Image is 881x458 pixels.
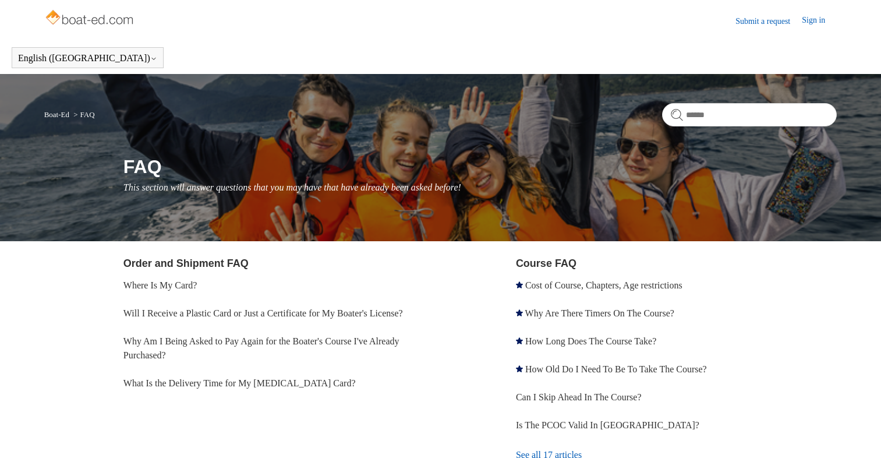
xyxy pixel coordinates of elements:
[18,53,157,64] button: English ([GEOGRAPHIC_DATA])
[516,365,523,372] svg: Promoted article
[662,103,837,126] input: Search
[44,110,69,119] a: Boat-Ed
[123,258,249,269] a: Order and Shipment FAQ
[516,420,699,430] a: Is The PCOC Valid In [GEOGRAPHIC_DATA]?
[123,378,356,388] a: What Is the Delivery Time for My [MEDICAL_DATA] Card?
[516,258,576,269] a: Course FAQ
[123,308,403,318] a: Will I Receive a Plastic Card or Just a Certificate for My Boater's License?
[525,308,674,318] a: Why Are There Timers On The Course?
[44,7,137,30] img: Boat-Ed Help Center home page
[123,280,197,290] a: Where Is My Card?
[525,364,707,374] a: How Old Do I Need To Be To Take The Course?
[123,336,399,360] a: Why Am I Being Asked to Pay Again for the Boater's Course I've Already Purchased?
[842,419,872,449] div: Live chat
[44,110,72,119] li: Boat-Ed
[516,281,523,288] svg: Promoted article
[123,181,837,195] p: This section will answer questions that you may have that have already been asked before!
[516,337,523,344] svg: Promoted article
[525,336,656,346] a: How Long Does The Course Take?
[123,153,837,181] h1: FAQ
[516,309,523,316] svg: Promoted article
[71,110,94,119] li: FAQ
[516,392,642,402] a: Can I Skip Ahead In The Course?
[802,14,837,28] a: Sign in
[525,280,682,290] a: Cost of Course, Chapters, Age restrictions
[735,15,802,27] a: Submit a request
